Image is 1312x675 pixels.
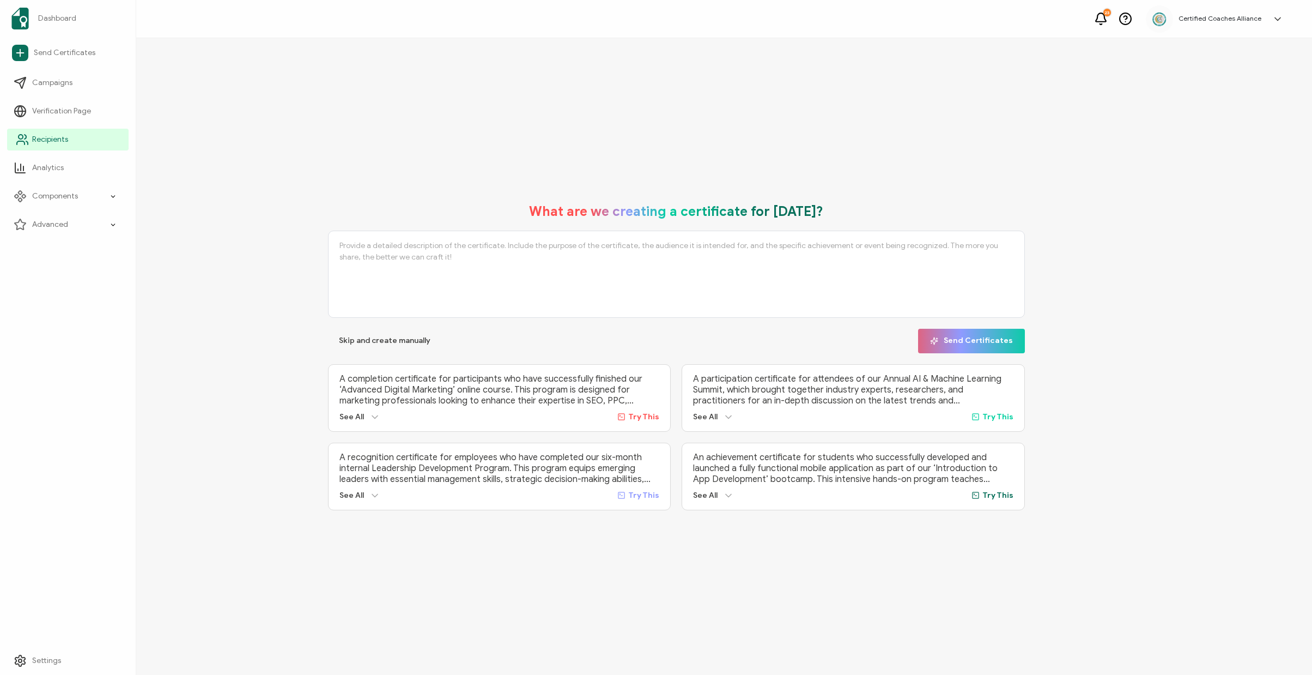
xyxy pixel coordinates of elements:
p: A participation certificate for attendees of our Annual AI & Machine Learning Summit, which broug... [693,373,1013,406]
p: A recognition certificate for employees who have completed our six-month internal Leadership Deve... [339,452,660,485]
span: Campaigns [32,77,72,88]
span: Dashboard [38,13,76,24]
span: Verification Page [32,106,91,117]
button: Skip and create manually [328,329,441,353]
button: Send Certificates [918,329,1025,353]
p: A completion certificate for participants who have successfully finished our ‘Advanced Digital Ma... [339,373,660,406]
span: See All [693,491,718,500]
h1: What are we creating a certificate for [DATE]? [529,203,823,220]
span: Advanced [32,219,68,230]
a: Recipients [7,129,129,150]
span: Recipients [32,134,68,145]
span: Send Certificates [930,337,1013,345]
span: Analytics [32,162,64,173]
div: 23 [1103,9,1111,16]
img: 2aa27aa7-df99-43f9-bc54-4d90c804c2bd.png [1151,11,1168,27]
h5: Certified Coaches Alliance [1179,15,1261,22]
span: See All [339,491,364,500]
p: An achievement certificate for students who successfully developed and launched a fully functiona... [693,452,1013,485]
span: Skip and create manually [339,337,430,345]
a: Settings [7,650,129,672]
a: Verification Page [7,100,129,122]
span: Try This [628,412,659,421]
span: Try This [982,491,1013,500]
span: Send Certificates [34,47,95,58]
a: Send Certificates [7,40,129,65]
span: Settings [32,655,61,666]
a: Dashboard [7,3,129,34]
span: See All [339,412,364,421]
span: Try This [628,491,659,500]
a: Campaigns [7,72,129,94]
span: See All [693,412,718,421]
span: Try This [982,412,1013,421]
a: Analytics [7,157,129,179]
img: sertifier-logomark-colored.svg [11,8,29,29]
span: Components [32,191,78,202]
